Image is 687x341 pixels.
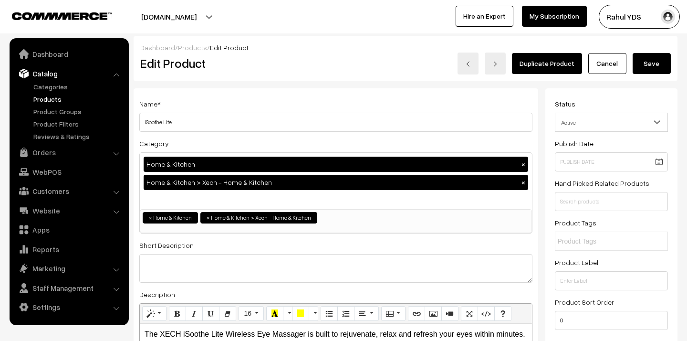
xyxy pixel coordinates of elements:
[512,53,582,74] a: Duplicate Product
[661,10,675,24] img: user
[12,163,125,181] a: WebPOS
[31,119,125,129] a: Product Filters
[381,306,406,321] button: Table
[555,271,668,290] input: Enter Label
[139,99,161,109] label: Name
[633,53,671,74] button: Save
[555,218,596,228] label: Product Tags
[522,6,587,27] a: My Subscription
[494,306,511,321] button: Help
[140,43,175,52] a: Dashboard
[239,306,264,321] button: Font Size
[555,139,593,149] label: Publish Date
[186,306,203,321] button: Italic (⌘+I)
[12,45,125,63] a: Dashboard
[140,43,671,53] div: / /
[12,260,125,277] a: Marketing
[12,241,125,258] a: Reports
[31,94,125,104] a: Products
[149,213,152,222] span: ×
[139,289,175,299] label: Description
[555,99,575,109] label: Status
[12,144,125,161] a: Orders
[555,113,668,132] span: Active
[408,306,425,321] button: Link (⌘+K)
[283,306,292,321] button: More Color
[12,279,125,297] a: Staff Management
[207,213,210,222] span: ×
[144,175,528,190] div: Home & Kitchen > Xech - Home & Kitchen
[12,182,125,200] a: Customers
[139,139,169,149] label: Category
[519,178,528,187] button: ×
[139,240,194,250] label: Short Description
[169,306,186,321] button: Bold (⌘+B)
[478,306,495,321] button: Code View
[31,82,125,92] a: Categories
[143,212,198,224] li: Home & Kitchen
[144,157,528,172] div: Home & Kitchen
[140,56,353,71] h2: Edit Product
[292,306,309,321] button: Background Color
[31,107,125,117] a: Product Groups
[456,6,513,27] a: Hire an Expert
[492,61,498,67] img: right-arrow.png
[555,257,598,267] label: Product Label
[202,306,219,321] button: Underline (⌘+U)
[210,43,249,52] span: Edit Product
[599,5,680,29] button: Rahul YDS
[588,53,626,74] a: Cancel
[139,113,532,132] input: Name
[12,221,125,238] a: Apps
[555,297,614,307] label: Product Sort Order
[555,114,668,131] span: Active
[244,309,251,317] span: 16
[519,160,528,169] button: ×
[108,5,230,29] button: [DOMAIN_NAME]
[12,12,112,20] img: COMMMERCE
[200,212,317,224] li: Home & Kitchen > Xech - Home & Kitchen
[321,306,338,321] button: Unordered list (⌘+⇧+NUM7)
[309,306,318,321] button: More Color
[142,306,167,321] button: Style
[12,65,125,82] a: Catalog
[354,306,378,321] button: Paragraph
[441,306,458,321] button: Video
[461,306,478,321] button: Full Screen
[219,306,236,321] button: Remove Font Style (⌘+\)
[555,152,668,171] input: Publish Date
[555,192,668,211] input: Search products
[12,202,125,219] a: Website
[555,178,649,188] label: Hand Picked Related Products
[558,236,641,246] input: Product Tags
[425,306,442,321] button: Picture
[12,298,125,316] a: Settings
[31,131,125,141] a: Reviews & Ratings
[465,61,471,67] img: left-arrow.png
[337,306,354,321] button: Ordered list (⌘+⇧+NUM8)
[12,10,95,21] a: COMMMERCE
[178,43,207,52] a: Products
[555,311,668,330] input: Enter Number
[266,306,283,321] button: Recent Color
